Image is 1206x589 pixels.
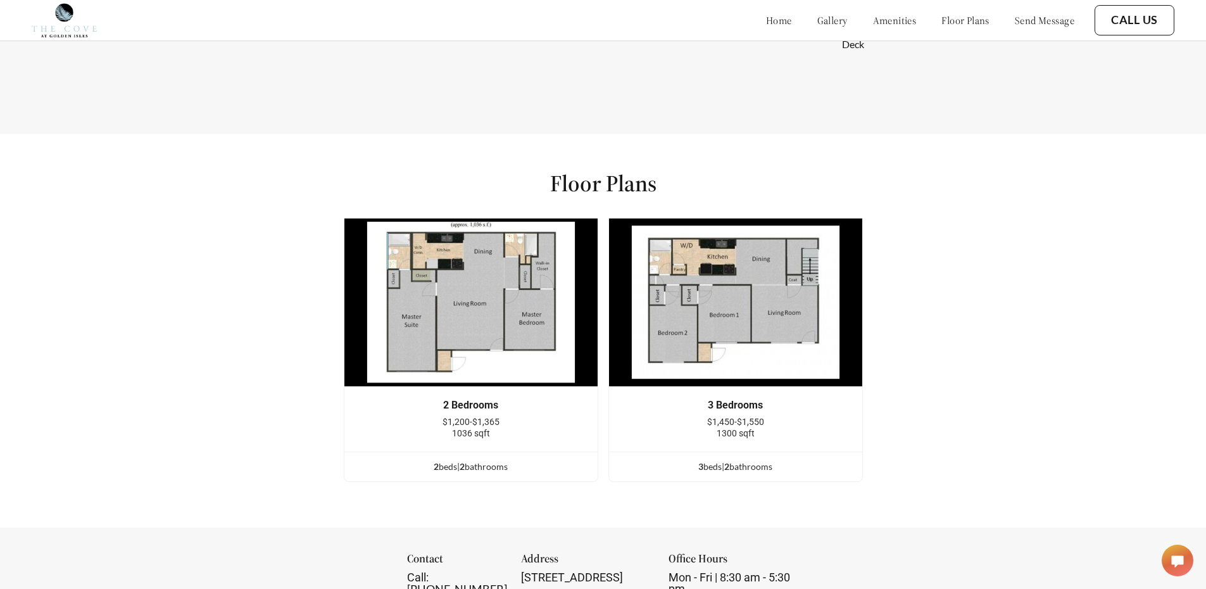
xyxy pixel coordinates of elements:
li: Deck [842,37,942,52]
span: $1,450-$1,550 [707,417,764,427]
a: send message [1015,14,1074,27]
div: 3 Bedrooms [628,400,843,411]
div: Address [521,553,652,572]
div: Contact [407,553,505,572]
div: 2 Bedrooms [363,400,579,411]
span: $1,200-$1,365 [443,417,499,427]
img: example [344,218,598,387]
span: 2 [460,461,465,472]
h1: Floor Plans [550,169,656,198]
img: cove_at_golden_isles_logo.png [32,3,97,37]
a: home [766,14,792,27]
span: 2 [434,461,439,472]
div: [STREET_ADDRESS] [521,572,652,583]
img: example [608,218,863,387]
span: 1300 sqft [717,428,755,438]
a: floor plans [941,14,989,27]
span: 3 [698,461,703,472]
span: Call: [407,571,429,584]
div: bed s | bathroom s [344,460,598,474]
div: Office Hours [669,553,800,572]
a: Call Us [1111,13,1158,27]
a: gallery [817,14,848,27]
span: 2 [724,461,729,472]
button: Call Us [1095,5,1174,35]
span: 1036 sqft [452,428,490,438]
a: amenities [873,14,917,27]
div: bed s | bathroom s [609,460,862,474]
